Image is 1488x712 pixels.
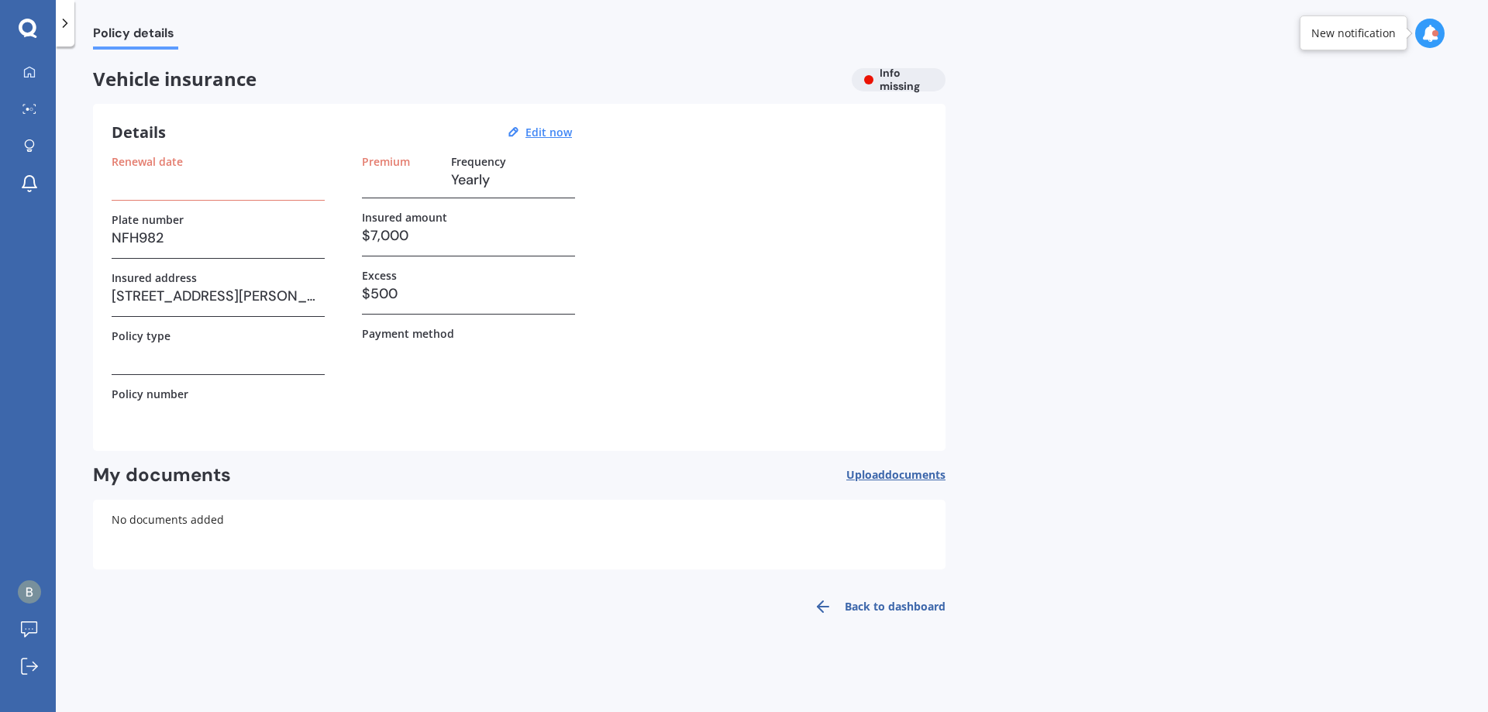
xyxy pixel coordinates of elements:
[362,327,454,340] label: Payment method
[93,26,178,46] span: Policy details
[112,387,188,401] label: Policy number
[93,463,231,487] h2: My documents
[112,213,184,226] label: Plate number
[451,168,575,191] h3: Yearly
[112,122,166,143] h3: Details
[885,467,945,482] span: documents
[112,271,197,284] label: Insured address
[93,500,945,569] div: No documents added
[804,588,945,625] a: Back to dashboard
[451,155,506,168] label: Frequency
[112,155,183,168] label: Renewal date
[362,269,397,282] label: Excess
[521,126,577,139] button: Edit now
[112,226,325,249] h3: NFH982
[362,211,447,224] label: Insured amount
[1311,26,1396,41] div: New notification
[362,282,575,305] h3: $500
[112,329,170,342] label: Policy type
[362,155,410,168] label: Premium
[362,224,575,247] h3: $7,000
[93,68,839,91] span: Vehicle insurance
[112,284,325,308] h3: [STREET_ADDRESS][PERSON_NAME]
[18,580,41,604] img: ACg8ocIf2N66Oj2oWq8b_cLP4FGjxzI1V_W1jyihbBvV1YFzCiHlgA=s96-c
[525,125,572,139] u: Edit now
[846,463,945,487] button: Uploaddocuments
[846,469,945,481] span: Upload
